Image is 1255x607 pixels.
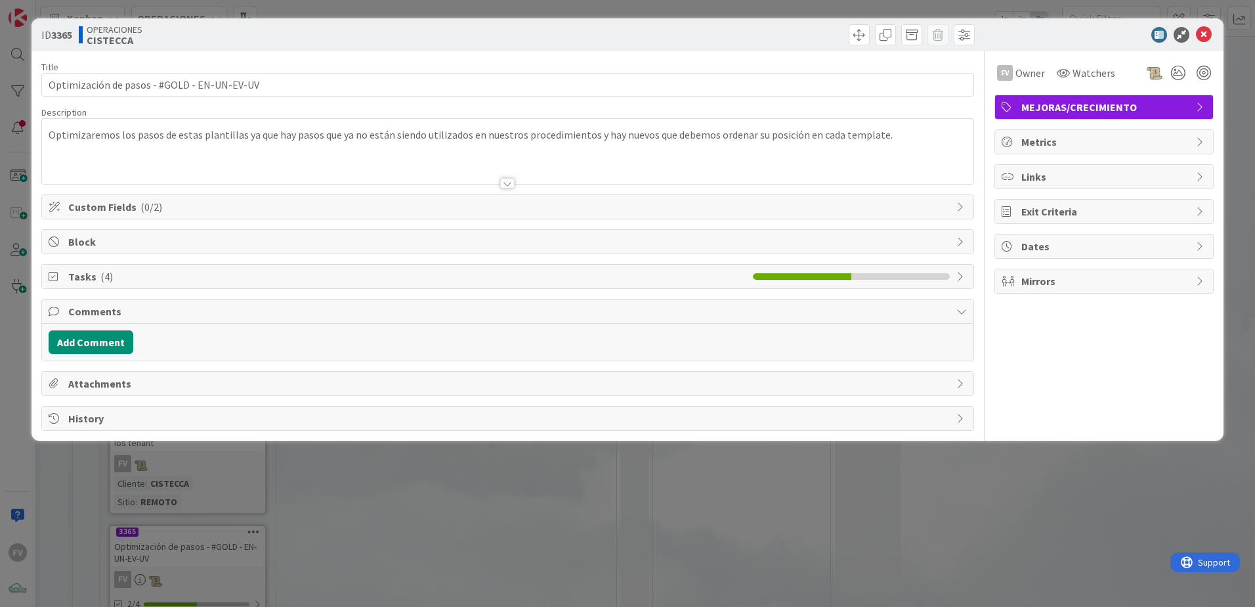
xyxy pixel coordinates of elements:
[49,330,133,354] button: Add Comment
[41,27,72,43] span: ID
[1021,273,1189,289] span: Mirrors
[68,376,950,392] span: Attachments
[1021,204,1189,219] span: Exit Criteria
[87,35,142,45] b: CISTECCA
[51,28,72,41] b: 3365
[1015,65,1045,81] span: Owner
[1073,65,1115,81] span: Watchers
[1021,238,1189,254] span: Dates
[997,65,1013,81] div: FV
[41,106,87,118] span: Description
[1021,134,1189,150] span: Metrics
[1021,169,1189,185] span: Links
[68,411,950,426] span: History
[68,269,746,284] span: Tasks
[87,24,142,35] span: OPERACIONES
[28,2,60,18] span: Support
[140,200,162,214] span: ( 0/2 )
[68,303,950,319] span: Comments
[41,73,974,97] input: type card name here...
[49,127,967,143] p: Optimizaremos los pasos de estas plantillas ya que hay pasos que ya no están siendo utilizados en...
[68,199,950,215] span: Custom Fields
[100,270,113,283] span: ( 4 )
[41,61,58,73] label: Title
[68,234,950,250] span: Block
[1021,99,1189,115] span: MEJORAS/CRECIMIENTO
